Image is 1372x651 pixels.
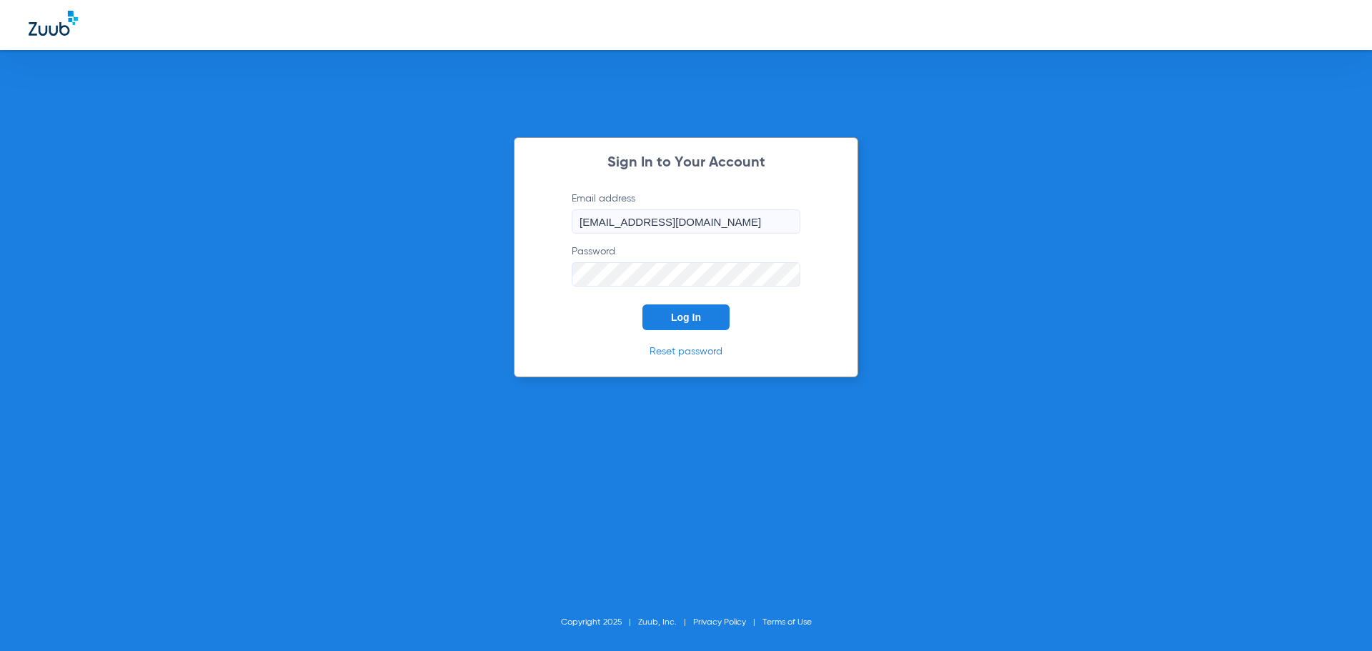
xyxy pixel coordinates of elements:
[561,615,638,630] li: Copyright 2025
[693,618,746,627] a: Privacy Policy
[572,192,800,234] label: Email address
[29,11,78,36] img: Zuub Logo
[572,244,800,287] label: Password
[572,209,800,234] input: Email address
[642,304,730,330] button: Log In
[550,156,822,170] h2: Sign In to Your Account
[671,312,701,323] span: Log In
[638,615,693,630] li: Zuub, Inc.
[650,347,722,357] a: Reset password
[762,618,812,627] a: Terms of Use
[572,262,800,287] input: Password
